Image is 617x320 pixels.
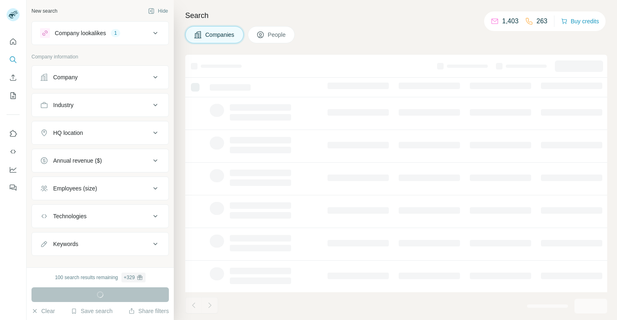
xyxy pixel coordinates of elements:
button: Save search [71,307,112,315]
div: Employees (size) [53,184,97,192]
button: Company [32,67,168,87]
div: 100 search results remaining [55,273,145,282]
p: 1,403 [502,16,518,26]
button: Search [7,52,20,67]
div: New search [31,7,57,15]
button: Use Surfe on LinkedIn [7,126,20,141]
div: Company [53,73,78,81]
div: + 329 [124,274,135,281]
div: HQ location [53,129,83,137]
div: Company lookalikes [55,29,106,37]
button: Clear [31,307,55,315]
button: Keywords [32,234,168,254]
button: Dashboard [7,162,20,177]
div: Industry [53,101,74,109]
button: Use Surfe API [7,144,20,159]
p: 263 [536,16,547,26]
button: Company lookalikes1 [32,23,168,43]
button: Quick start [7,34,20,49]
div: Technologies [53,212,87,220]
div: 1 [111,29,120,37]
button: Technologies [32,206,168,226]
span: Companies [205,31,235,39]
button: My lists [7,88,20,103]
button: Employees (size) [32,179,168,198]
button: Feedback [7,180,20,195]
button: Hide [142,5,174,17]
button: Enrich CSV [7,70,20,85]
div: Annual revenue ($) [53,157,102,165]
button: Buy credits [561,16,599,27]
p: Company information [31,53,169,60]
button: Industry [32,95,168,115]
h4: Search [185,10,607,21]
span: People [268,31,287,39]
div: Keywords [53,240,78,248]
button: Share filters [128,307,169,315]
button: HQ location [32,123,168,143]
button: Annual revenue ($) [32,151,168,170]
